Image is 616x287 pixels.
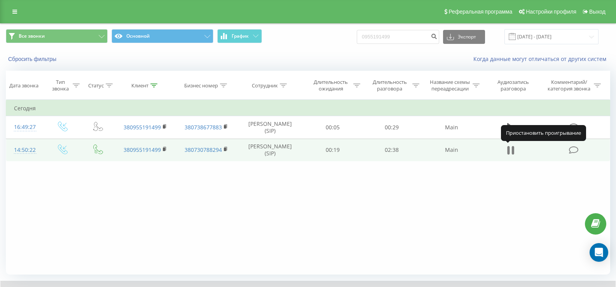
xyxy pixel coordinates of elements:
div: Приостановить проигрывание [501,125,586,141]
td: 00:19 [303,139,362,161]
span: График [232,33,249,39]
input: Поиск по номеру [357,30,439,44]
td: 02:38 [362,139,421,161]
a: 380955191499 [124,146,161,153]
div: 16:49:27 [14,120,36,135]
a: 380738677883 [185,123,222,131]
button: Сбросить фильтры [6,56,60,63]
button: Основной [112,29,213,43]
div: Клиент [131,82,148,89]
td: 00:05 [303,116,362,139]
a: Когда данные могут отличаться от других систем [473,55,610,63]
span: Выход [589,9,606,15]
a: 380955191499 [124,123,161,131]
button: Экспорт [443,30,485,44]
a: 380730788294 [185,146,222,153]
div: Длительность разговора [369,79,410,92]
td: [PERSON_NAME] (SIP) [237,139,303,161]
span: Настройки профиля [526,9,576,15]
td: Main [421,116,482,139]
div: Статус [88,82,104,89]
span: Реферальная программа [448,9,512,15]
div: Комментарий/категория звонка [546,79,592,92]
button: График [217,29,262,43]
div: Длительность ожидания [310,79,351,92]
span: Все звонки [19,33,45,39]
div: Аудиозапись разговора [489,79,537,92]
div: Сотрудник [252,82,278,89]
div: Тип звонка [51,79,70,92]
td: 00:29 [362,116,421,139]
div: 14:50:22 [14,143,36,158]
div: Бизнес номер [184,82,218,89]
td: Сегодня [6,101,610,116]
div: Дата звонка [9,82,38,89]
div: Название схемы переадресации [429,79,471,92]
td: Main [421,139,482,161]
div: Open Intercom Messenger [590,243,608,262]
td: [PERSON_NAME] (SIP) [237,116,303,139]
button: Все звонки [6,29,108,43]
